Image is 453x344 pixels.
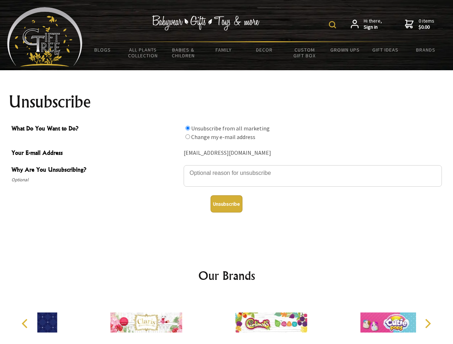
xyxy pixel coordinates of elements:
button: Unsubscribe [211,195,242,212]
textarea: Why Are You Unsubscribing? [184,165,442,187]
span: Your E-mail Address [11,148,180,159]
a: Decor [244,42,284,57]
input: What Do You Want to Do? [185,126,190,130]
img: Babyware - Gifts - Toys and more... [7,7,82,67]
img: product search [329,21,336,28]
span: What Do You Want to Do? [11,124,180,134]
input: What Do You Want to Do? [185,134,190,139]
strong: Sign in [364,24,382,30]
span: Hi there, [364,18,382,30]
label: Change my e-mail address [191,133,255,140]
button: Next [420,316,435,331]
img: Babywear - Gifts - Toys & more [152,15,260,30]
h2: Our Brands [14,267,439,284]
a: Babies & Children [163,42,204,63]
div: [EMAIL_ADDRESS][DOMAIN_NAME] [184,148,442,159]
a: Family [204,42,244,57]
a: Hi there,Sign in [351,18,382,30]
a: Grown Ups [325,42,365,57]
h1: Unsubscribe [9,93,445,110]
button: Previous [18,316,34,331]
label: Unsubscribe from all marketing [191,125,270,132]
span: Optional [11,176,180,184]
a: Custom Gift Box [284,42,325,63]
a: All Plants Collection [123,42,164,63]
span: Why Are You Unsubscribing? [11,165,180,176]
span: 0 items [419,18,434,30]
strong: $0.00 [419,24,434,30]
a: Gift Ideas [365,42,406,57]
a: 0 items$0.00 [405,18,434,30]
a: Brands [406,42,446,57]
a: BLOGS [82,42,123,57]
